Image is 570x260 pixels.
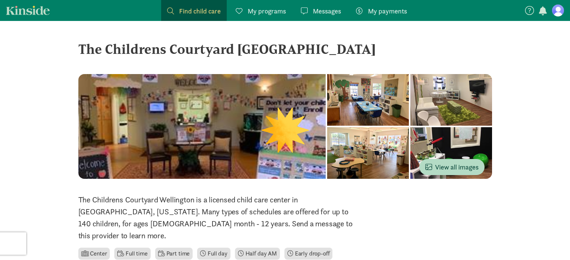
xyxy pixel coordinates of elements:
[78,39,492,59] div: The Childrens Courtyard [GEOGRAPHIC_DATA]
[368,6,407,16] span: My payments
[284,248,333,260] li: Early drop-off
[6,6,50,15] a: Kinside
[248,6,286,16] span: My programs
[197,248,230,260] li: Full day
[155,248,193,260] li: Part time
[235,248,280,260] li: Half day AM
[114,248,150,260] li: Full time
[78,194,361,242] p: The Childrens Courtyard Wellington is a licensed child care center in [GEOGRAPHIC_DATA], [US_STAT...
[78,248,110,260] li: Center
[425,162,479,172] span: View all images
[313,6,341,16] span: Messages
[179,6,221,16] span: Find child care
[419,159,485,175] button: View all images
